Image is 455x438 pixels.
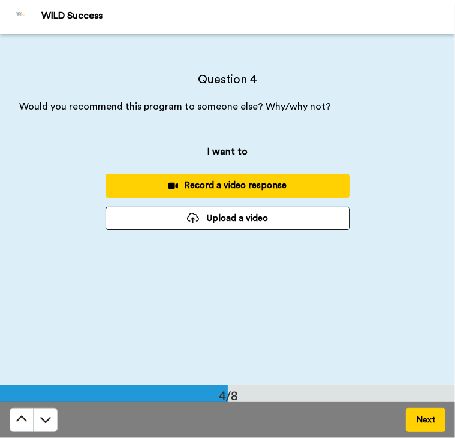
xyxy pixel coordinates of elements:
[200,387,258,404] div: 4/8
[106,207,350,230] button: Upload a video
[406,408,445,432] button: Next
[19,71,436,88] h4: Question 4
[207,144,248,159] p: I want to
[41,10,454,22] div: WILD Success
[106,174,350,197] button: Record a video response
[7,2,35,31] img: Profile Image
[115,179,341,192] div: Record a video response
[19,102,331,111] span: Would you recommend this program to someone else? Why/why not?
